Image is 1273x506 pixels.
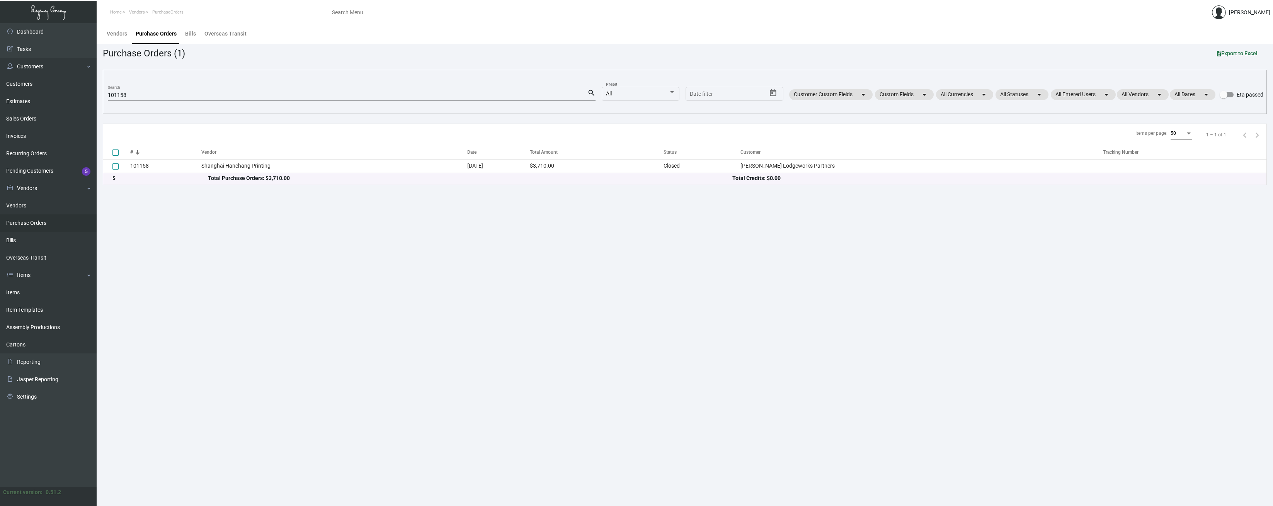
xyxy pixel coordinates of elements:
[606,90,612,97] span: All
[1103,149,1139,156] div: Tracking Number
[467,149,477,156] div: Date
[996,89,1048,100] mat-chip: All Statuses
[3,488,43,496] div: Current version:
[1206,131,1226,138] div: 1 – 1 of 1
[129,10,145,15] span: Vendors
[1202,90,1211,99] mat-icon: arrow_drop_down
[740,159,1103,173] td: [PERSON_NAME] Lodgeworks Partners
[1217,50,1258,56] span: Export to Excel
[720,91,757,97] input: End date
[920,90,929,99] mat-icon: arrow_drop_down
[1171,131,1192,136] mat-select: Items per page:
[107,30,127,38] div: Vendors
[208,174,733,182] div: Total Purchase Orders: $3,710.00
[1051,89,1116,100] mat-chip: All Entered Users
[789,89,873,100] mat-chip: Customer Custom Fields
[201,149,467,156] div: Vendor
[732,174,1257,182] div: Total Credits: $0.00
[467,159,529,173] td: [DATE]
[530,149,558,156] div: Total Amount
[1035,90,1044,99] mat-icon: arrow_drop_down
[1103,149,1266,156] div: Tracking Number
[979,90,989,99] mat-icon: arrow_drop_down
[1237,90,1263,99] span: Eta passed
[130,159,201,173] td: 101158
[875,89,934,100] mat-chip: Custom Fields
[1117,89,1169,100] mat-chip: All Vendors
[664,149,677,156] div: Status
[1102,90,1111,99] mat-icon: arrow_drop_down
[1212,5,1226,19] img: admin@bootstrapmaster.com
[136,30,177,38] div: Purchase Orders
[1171,131,1176,136] span: 50
[1135,130,1167,137] div: Items per page:
[767,87,779,99] button: Open calendar
[1155,90,1164,99] mat-icon: arrow_drop_down
[201,149,216,156] div: Vendor
[185,30,196,38] div: Bills
[690,91,714,97] input: Start date
[46,488,61,496] div: 0.51.2
[1229,8,1270,17] div: [PERSON_NAME]
[1170,89,1215,100] mat-chip: All Dates
[1239,129,1251,141] button: Previous page
[587,88,596,98] mat-icon: search
[664,159,741,173] td: Closed
[112,174,208,182] div: $
[130,149,201,156] div: #
[110,10,122,15] span: Home
[201,159,467,173] td: Shanghai Hanchang Printing
[467,149,529,156] div: Date
[152,10,184,15] span: PurchaseOrders
[936,89,993,100] mat-chip: All Currencies
[664,149,741,156] div: Status
[859,90,868,99] mat-icon: arrow_drop_down
[103,46,185,60] div: Purchase Orders (1)
[530,159,664,173] td: $3,710.00
[130,149,133,156] div: #
[204,30,247,38] div: Overseas Transit
[740,149,1103,156] div: Customer
[740,149,761,156] div: Customer
[1211,46,1264,60] button: Export to Excel
[530,149,664,156] div: Total Amount
[1251,129,1263,141] button: Next page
